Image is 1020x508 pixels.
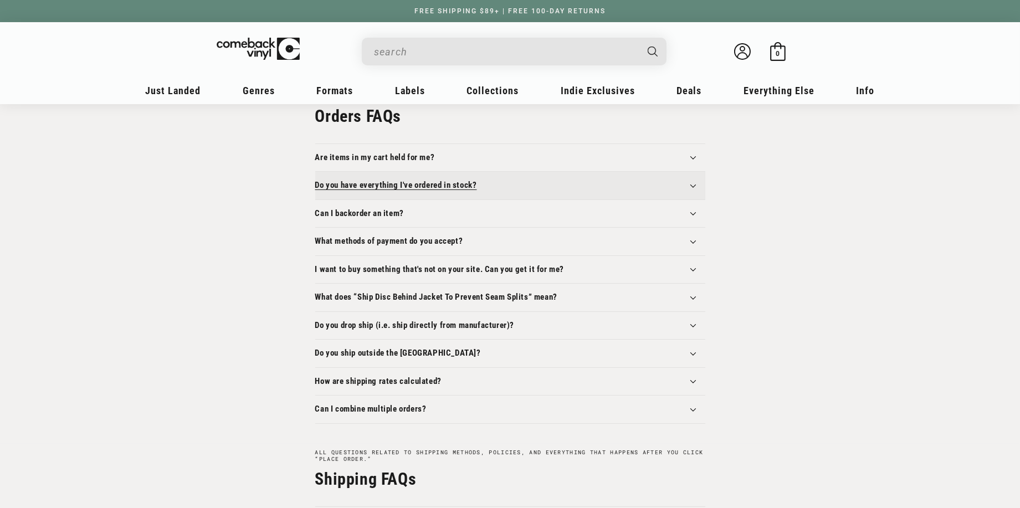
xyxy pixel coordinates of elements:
span: Deals [677,85,702,96]
summary: What methods of payment do you accept? [315,228,705,255]
input: When autocomplete results are available use up and down arrows to review and enter to select [374,40,637,63]
summary: I want to buy something that's not on your site. Can you get it for me? [315,256,705,284]
h2: Orders FAQs [315,105,705,127]
h3: Can I backorder an item? [315,208,404,219]
summary: Are items in my cart held for me? [315,144,705,172]
summary: What does “ Ship Disc Behind Jacket To Prevent Seam Splits” mean? [315,284,705,311]
span: 0 [776,50,780,58]
h3: How are shipping rates calculated? [315,376,442,387]
p: All questions related to shipping methods, policies, and everything that happens after you click ... [315,449,705,463]
summary: Can I combine multiple orders? [315,396,705,423]
summary: Do you drop ship (i.e. ship directly from manufacturer)? [315,312,705,340]
a: FREE SHIPPING $89+ | FREE 100-DAY RETURNS [403,7,617,15]
h3: Can I combine multiple orders? [315,404,427,415]
h3: What does “﻿﻿Ship Disc Behind Jacket To Prevent Seam Splits” mean? [315,292,557,303]
summary: Can I backorder an item? [315,200,705,228]
summary: Do you have everything I've ordered in stock? [315,172,705,199]
span: Genres [243,85,275,96]
div: Search [362,38,667,65]
span: Collections [467,85,519,96]
h3: I want to buy something that's not on your site. Can you get it for me? [315,264,565,275]
span: Formats [317,85,353,96]
span: Everything Else [744,85,814,96]
span: Indie Exclusives [561,85,635,96]
span: Just Landed [146,85,201,96]
h3: Do you drop ship (i.e. ship directly from manufacturer)? [315,320,515,331]
summary: Do you ship outside the [GEOGRAPHIC_DATA]? [315,340,705,367]
h3: What methods of payment do you accept? [315,236,463,247]
h3: Are items in my cart held for me? [315,152,435,163]
summary: How are shipping rates calculated? [315,368,705,396]
h3: Do you have everything I've ordered in stock? [315,180,477,191]
h2: Shipping FAQs [315,468,705,490]
h3: Do you ship outside the [GEOGRAPHIC_DATA]? [315,348,481,359]
span: Labels [395,85,425,96]
span: Info [857,85,875,96]
button: Search [638,38,668,65]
